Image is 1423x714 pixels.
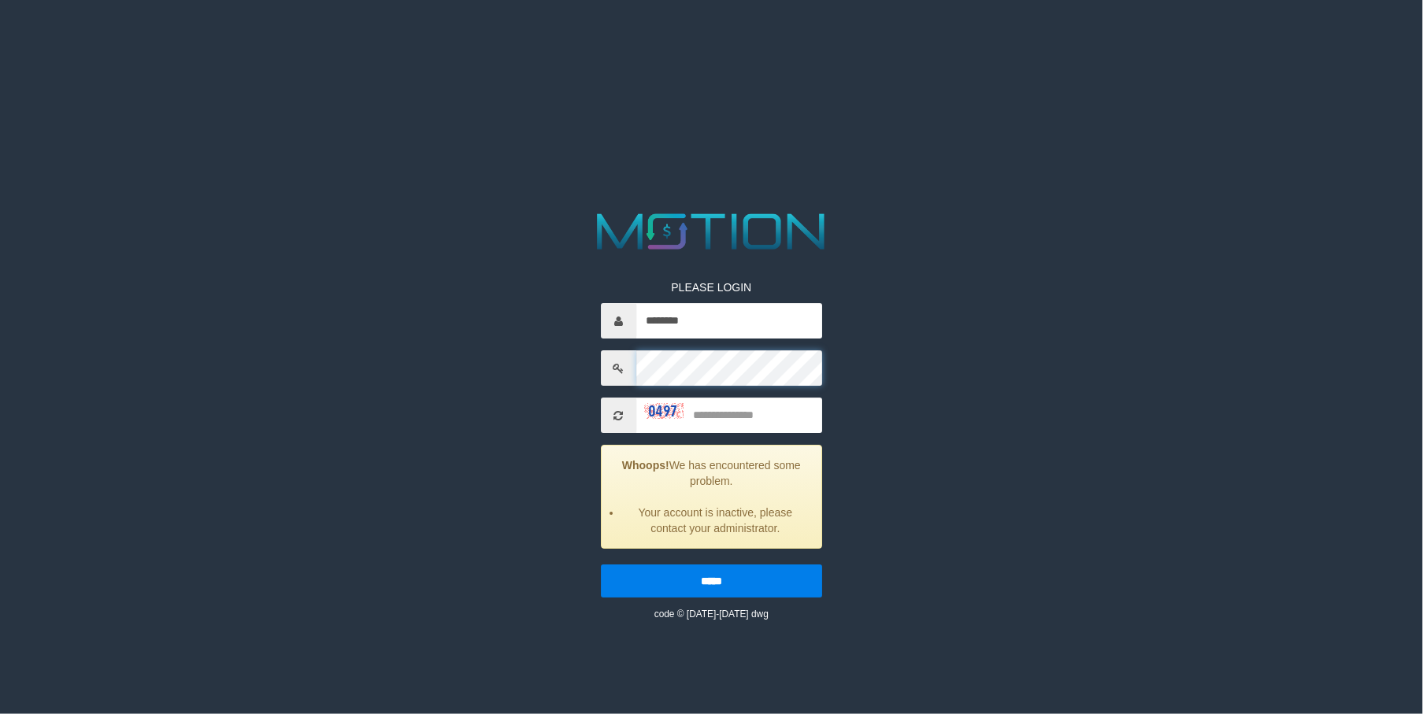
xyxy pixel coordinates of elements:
[622,459,669,472] strong: Whoops!
[601,445,822,549] div: We has encountered some problem.
[654,609,769,620] small: code © [DATE]-[DATE] dwg
[621,505,810,536] li: Your account is inactive, please contact your administrator.
[587,207,836,256] img: MOTION_logo.png
[601,279,822,295] p: PLEASE LOGIN
[644,403,684,419] img: captcha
